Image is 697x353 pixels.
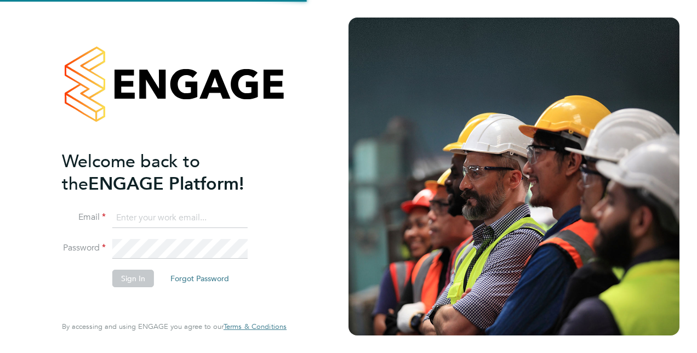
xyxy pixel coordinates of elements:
button: Forgot Password [162,270,238,287]
span: By accessing and using ENGAGE you agree to our [62,322,287,331]
label: Password [62,242,106,254]
button: Sign In [112,270,154,287]
label: Email [62,212,106,223]
span: Welcome back to the [62,151,200,195]
input: Enter your work email... [112,208,248,228]
a: Terms & Conditions [224,322,287,331]
h2: ENGAGE Platform! [62,150,276,195]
